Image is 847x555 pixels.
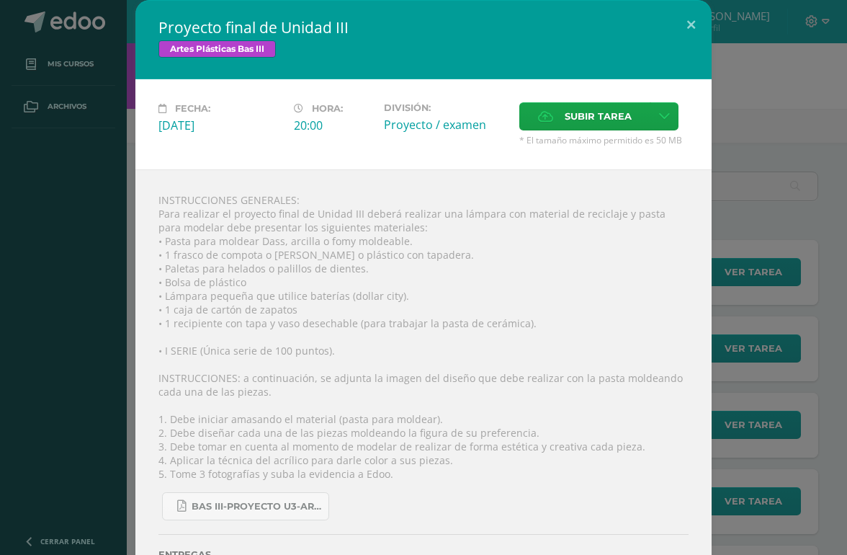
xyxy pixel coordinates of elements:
[175,103,210,114] span: Fecha:
[162,492,329,520] a: Bas III-Proyecto U3-Artes plásticas.pdf
[384,102,508,113] label: División:
[158,40,276,58] span: Artes Plásticas Bas III
[192,501,321,512] span: Bas III-Proyecto U3-Artes plásticas.pdf
[158,117,282,133] div: [DATE]
[384,117,508,133] div: Proyecto / examen
[158,17,689,37] h2: Proyecto final de Unidad III
[519,134,689,146] span: * El tamaño máximo permitido es 50 MB
[312,103,343,114] span: Hora:
[294,117,372,133] div: 20:00
[565,103,632,130] span: Subir tarea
